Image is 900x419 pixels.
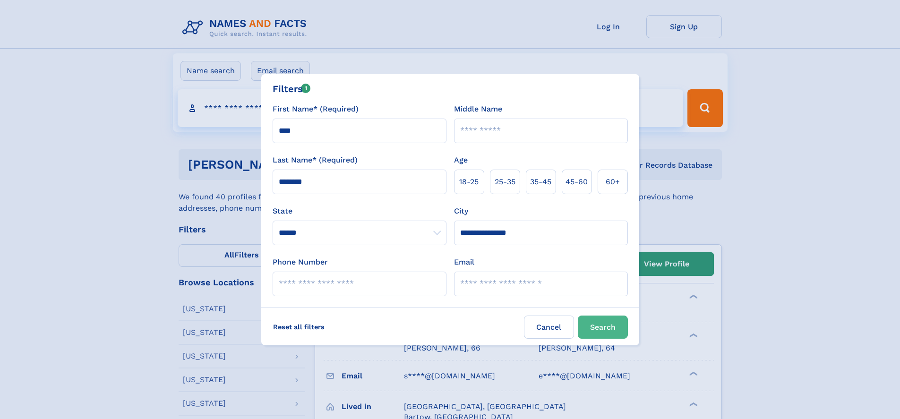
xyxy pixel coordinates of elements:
[454,257,474,268] label: Email
[454,103,502,115] label: Middle Name
[273,205,446,217] label: State
[578,316,628,339] button: Search
[267,316,331,338] label: Reset all filters
[454,154,468,166] label: Age
[273,154,358,166] label: Last Name* (Required)
[606,176,620,188] span: 60+
[495,176,515,188] span: 25‑35
[566,176,588,188] span: 45‑60
[454,205,468,217] label: City
[273,103,359,115] label: First Name* (Required)
[524,316,574,339] label: Cancel
[273,257,328,268] label: Phone Number
[459,176,479,188] span: 18‑25
[273,82,311,96] div: Filters
[530,176,551,188] span: 35‑45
